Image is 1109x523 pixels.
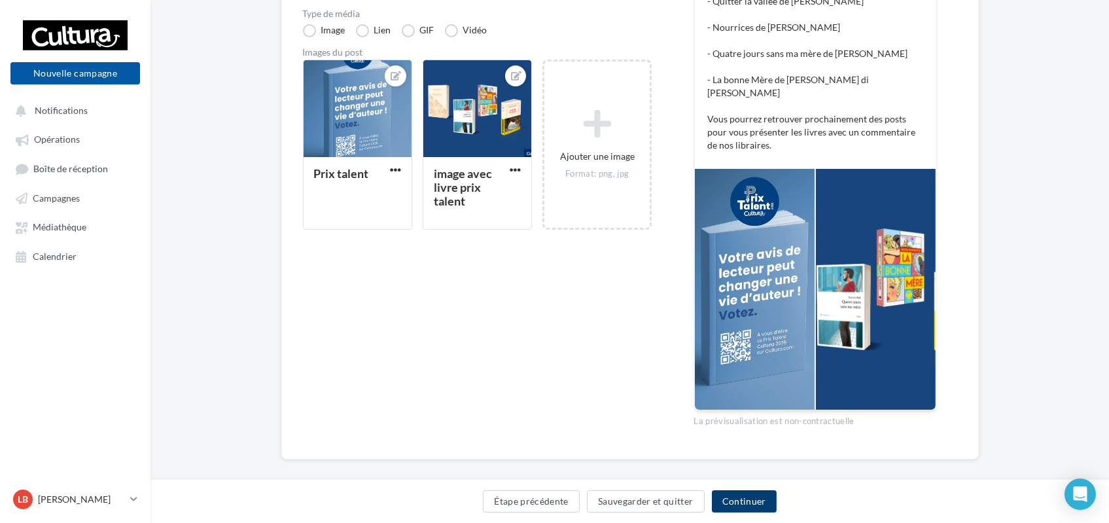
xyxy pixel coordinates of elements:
[303,9,652,18] label: Type de média
[33,251,77,262] span: Calendrier
[587,490,705,513] button: Sauvegarder et quitter
[694,410,936,427] div: La prévisualisation est non-contractuelle
[303,48,652,57] div: Images du post
[1065,478,1096,510] div: Open Intercom Messenger
[33,163,108,174] span: Boîte de réception
[712,490,777,513] button: Continuer
[38,493,125,506] p: [PERSON_NAME]
[8,186,143,209] a: Campagnes
[33,192,80,204] span: Campagnes
[303,24,345,37] label: Image
[445,24,487,37] label: Vidéo
[18,493,28,506] span: LB
[434,166,492,208] div: image avec livre prix talent
[8,98,137,122] button: Notifications
[8,127,143,151] a: Opérations
[483,490,580,513] button: Étape précédente
[10,487,140,512] a: LB [PERSON_NAME]
[8,156,143,181] a: Boîte de réception
[314,166,369,181] div: Prix talent
[8,215,143,238] a: Médiathèque
[34,134,80,145] span: Opérations
[33,222,86,233] span: Médiathèque
[402,24,434,37] label: GIF
[10,62,140,84] button: Nouvelle campagne
[35,105,88,116] span: Notifications
[356,24,391,37] label: Lien
[8,244,143,268] a: Calendrier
